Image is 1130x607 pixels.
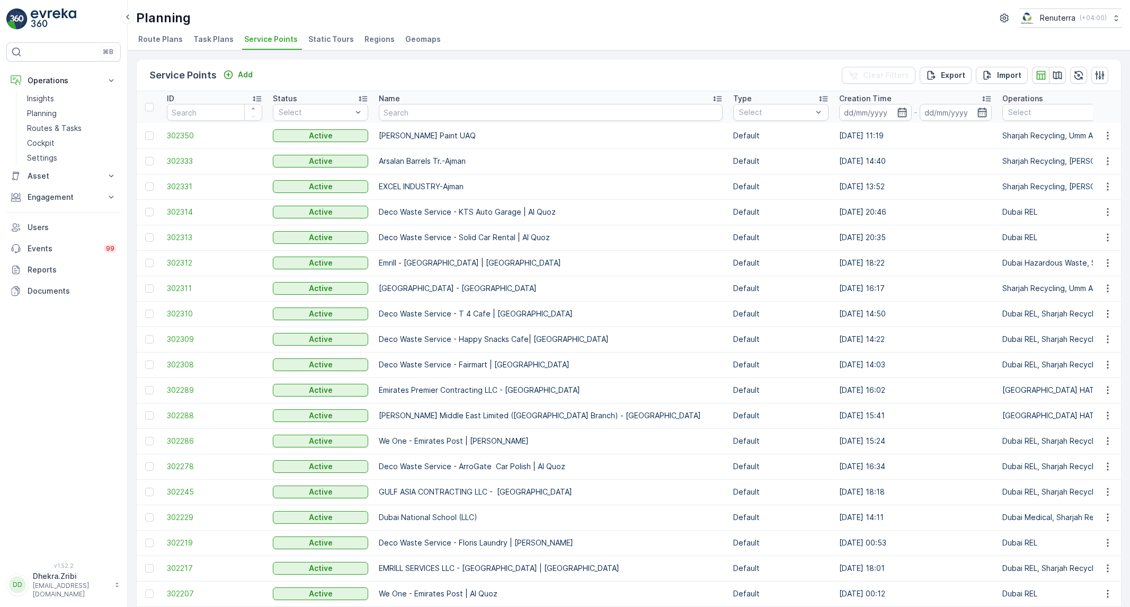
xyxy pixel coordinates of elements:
p: Add [238,69,253,80]
p: Default [733,538,829,548]
p: Active [309,461,333,472]
p: Default [733,385,829,395]
button: Renuterra(+04:00) [1019,8,1122,28]
p: Active [309,258,333,268]
p: We One - Emirates Post | [PERSON_NAME] [379,436,723,446]
div: Toggle Row Selected [145,513,154,522]
a: Users [6,217,121,238]
p: Default [733,309,829,319]
a: 302245 [167,487,262,497]
a: 302308 [167,359,262,370]
div: Toggle Row Selected [145,360,154,369]
td: [DATE] 14:22 [834,327,997,352]
p: [PERSON_NAME] Paint UAQ [379,130,723,141]
p: Default [733,563,829,574]
input: Search [167,104,262,121]
a: 302217 [167,563,262,574]
a: 302219 [167,538,262,548]
p: Active [309,181,333,192]
div: Toggle Row Selected [145,462,154,471]
p: Dhekra.Zribi [33,571,109,582]
p: Active [309,309,333,319]
p: Deco Waste Service - ArroGate Car Polish | Al Quoz [379,461,723,472]
span: Service Points [244,34,298,45]
p: Creation Time [839,93,892,104]
div: Toggle Row Selected [145,386,154,394]
p: GULF ASIA CONTRACTING LLC - [GEOGRAPHIC_DATA] [379,487,723,497]
a: Events99 [6,238,121,259]
span: 302278 [167,461,262,472]
p: Events [28,243,97,254]
button: Engagement [6,187,121,208]
p: Active [309,487,333,497]
p: Default [733,410,829,421]
p: Active [309,334,333,345]
a: 302311 [167,283,262,294]
button: Active [273,409,368,422]
p: Default [733,512,829,523]
p: Default [733,181,829,192]
a: 302229 [167,512,262,523]
a: 302314 [167,207,262,217]
button: Active [273,562,368,575]
p: Default [733,588,829,599]
div: Toggle Row Selected [145,233,154,242]
button: Active [273,358,368,371]
div: Toggle Row Selected [145,310,154,318]
a: 302331 [167,181,262,192]
p: Settings [27,153,57,163]
p: ( +04:00 ) [1080,14,1107,22]
a: 302350 [167,130,262,141]
p: Active [309,563,333,574]
p: Active [309,130,333,141]
div: Toggle Row Selected [145,539,154,547]
a: 302309 [167,334,262,345]
a: Documents [6,280,121,302]
td: [DATE] 13:52 [834,174,997,199]
div: Toggle Row Selected [145,564,154,573]
a: 302333 [167,156,262,166]
button: Import [976,67,1028,84]
td: [DATE] 18:18 [834,479,997,505]
p: Active [309,156,333,166]
p: Deco Waste Service - KTS Auto Garage | Al Quoz [379,207,723,217]
p: Active [309,538,333,548]
p: Default [733,436,829,446]
p: Reports [28,265,117,275]
p: Emirates Premier Contracting LLC - [GEOGRAPHIC_DATA] [379,385,723,395]
button: Active [273,257,368,269]
p: Deco Waste Service - Floris Laundry | [PERSON_NAME] [379,538,723,548]
p: Insights [27,93,54,104]
button: Active [273,333,368,346]
button: Active [273,486,368,498]
span: 302289 [167,385,262,395]
p: Default [733,359,829,370]
p: Deco Waste Service - Happy Snacks Cafe| [GEOGRAPHIC_DATA] [379,334,723,345]
p: Operations [1002,93,1043,104]
div: Toggle Row Selected [145,437,154,445]
p: Routes & Tasks [27,123,82,134]
td: [DATE] 15:41 [834,403,997,428]
p: Planning [27,108,57,119]
span: Regions [364,34,395,45]
p: Dubai National School (LLC) [379,512,723,523]
p: Default [733,156,829,166]
a: Reports [6,259,121,280]
button: Active [273,231,368,244]
div: Toggle Row Selected [145,284,154,293]
p: Active [309,207,333,217]
div: DD [9,576,26,593]
p: Users [28,222,117,233]
button: Asset [6,165,121,187]
button: Active [273,129,368,142]
p: Engagement [28,192,100,203]
a: 302312 [167,258,262,268]
p: Deco Waste Service - T 4 Cafe | [GEOGRAPHIC_DATA] [379,309,723,319]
